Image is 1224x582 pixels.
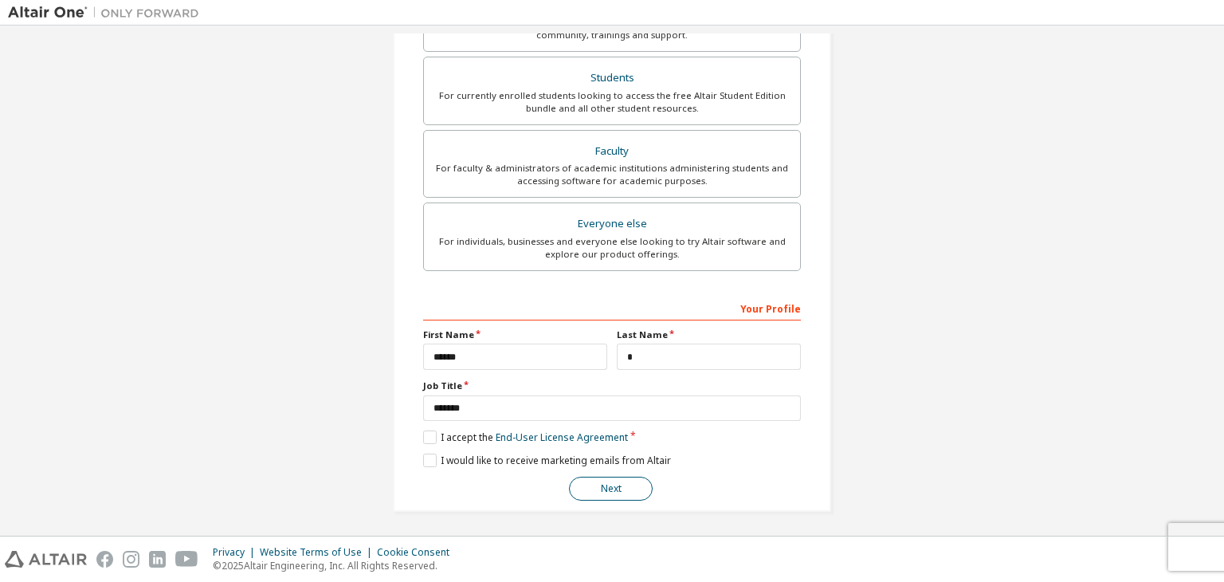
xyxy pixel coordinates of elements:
div: For currently enrolled students looking to access the free Altair Student Edition bundle and all ... [433,89,790,115]
label: Job Title [423,379,801,392]
img: altair_logo.svg [5,551,87,568]
div: For individuals, businesses and everyone else looking to try Altair software and explore our prod... [433,235,790,261]
div: Website Terms of Use [260,546,377,559]
label: Last Name [617,328,801,341]
img: facebook.svg [96,551,113,568]
div: Your Profile [423,295,801,320]
img: linkedin.svg [149,551,166,568]
img: Altair One [8,5,207,21]
p: © 2025 Altair Engineering, Inc. All Rights Reserved. [213,559,459,572]
div: Privacy [213,546,260,559]
img: instagram.svg [123,551,139,568]
label: I would like to receive marketing emails from Altair [423,454,671,467]
div: Faculty [433,140,790,163]
img: youtube.svg [175,551,198,568]
div: For faculty & administrators of academic institutions administering students and accessing softwa... [433,162,790,187]
div: Everyone else [433,213,790,235]
label: I accept the [423,431,628,444]
a: End-User License Agreement [496,431,628,444]
div: Students [433,67,790,89]
button: Next [569,477,653,501]
label: First Name [423,328,607,341]
div: Cookie Consent [377,546,459,559]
